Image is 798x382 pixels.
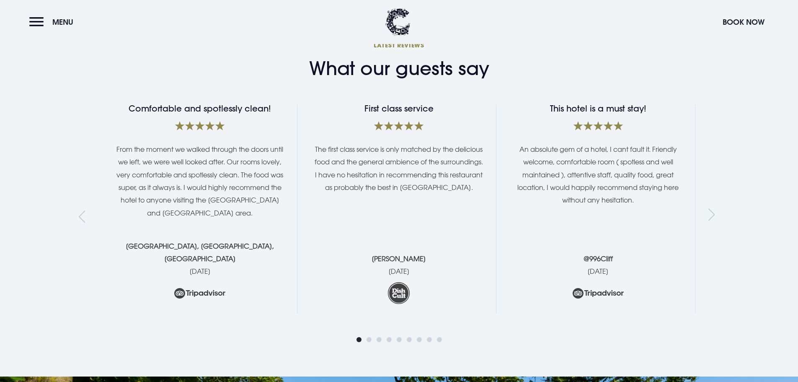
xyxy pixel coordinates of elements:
[718,13,769,31] button: Book Now
[437,337,442,342] span: Go to slide 9
[115,143,284,219] p: From the moment we walked through the doors until we left, we were well looked after. Our rooms l...
[587,267,609,275] time: [DATE]
[79,210,90,223] div: Previous slide
[397,337,402,342] span: Go to slide 5
[584,255,613,263] strong: @996Cliff
[309,57,489,80] h2: What our guests say
[387,337,392,342] span: Go to slide 4
[29,13,77,31] button: Menu
[513,104,683,113] h4: This hotel is a must stay!
[372,255,426,263] strong: [PERSON_NAME]
[126,242,274,263] strong: [GEOGRAPHIC_DATA], [GEOGRAPHIC_DATA], [GEOGRAPHIC_DATA]
[52,17,73,27] span: Menu
[103,41,696,49] h3: Latest Reviews
[314,143,484,194] p: The first class service is only matched by the delicious food and the general ambience of the sur...
[427,337,432,342] span: Go to slide 8
[367,337,372,342] span: Go to slide 2
[356,337,362,342] span: Go to slide 1
[189,267,211,275] time: [DATE]
[417,337,422,342] span: Go to slide 7
[115,104,284,113] h4: Comfortable and spotlessly clean!
[314,104,484,113] h4: First class service
[513,143,683,207] p: An absolute gem of a hotel, I cant fault it. Friendly welcome, comfortable room ( spotless and we...
[407,337,412,342] span: Go to slide 6
[377,337,382,342] span: Go to slide 3
[388,267,410,275] time: [DATE]
[385,8,411,36] img: Clandeboye Lodge
[708,210,720,223] div: Next slide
